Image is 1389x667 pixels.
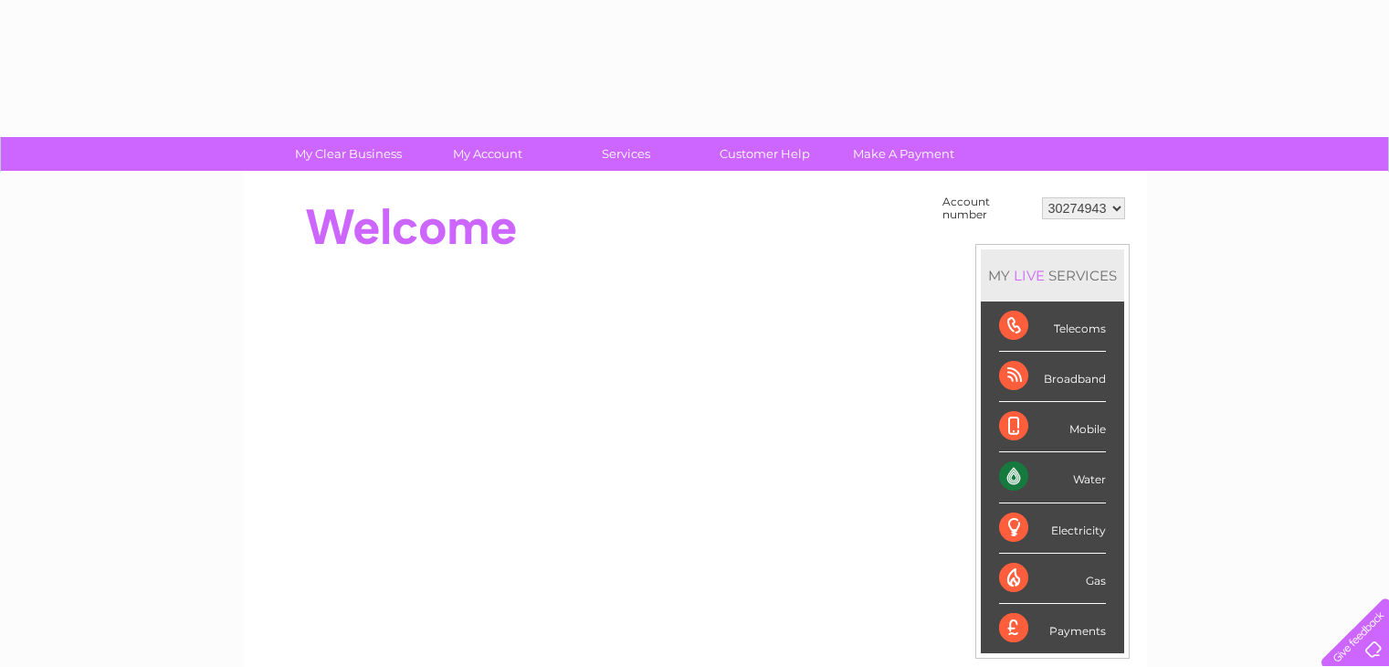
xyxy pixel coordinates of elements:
div: Water [999,452,1106,503]
a: Make A Payment [828,137,979,171]
div: Electricity [999,503,1106,554]
div: Payments [999,604,1106,653]
div: Telecoms [999,302,1106,352]
a: My Account [412,137,563,171]
a: Customer Help [689,137,840,171]
div: Broadband [999,352,1106,402]
td: Account number [938,191,1037,226]
div: MY SERVICES [981,249,1124,302]
a: Services [551,137,701,171]
a: My Clear Business [273,137,424,171]
div: Gas [999,554,1106,604]
div: Mobile [999,402,1106,452]
div: LIVE [1010,267,1048,284]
